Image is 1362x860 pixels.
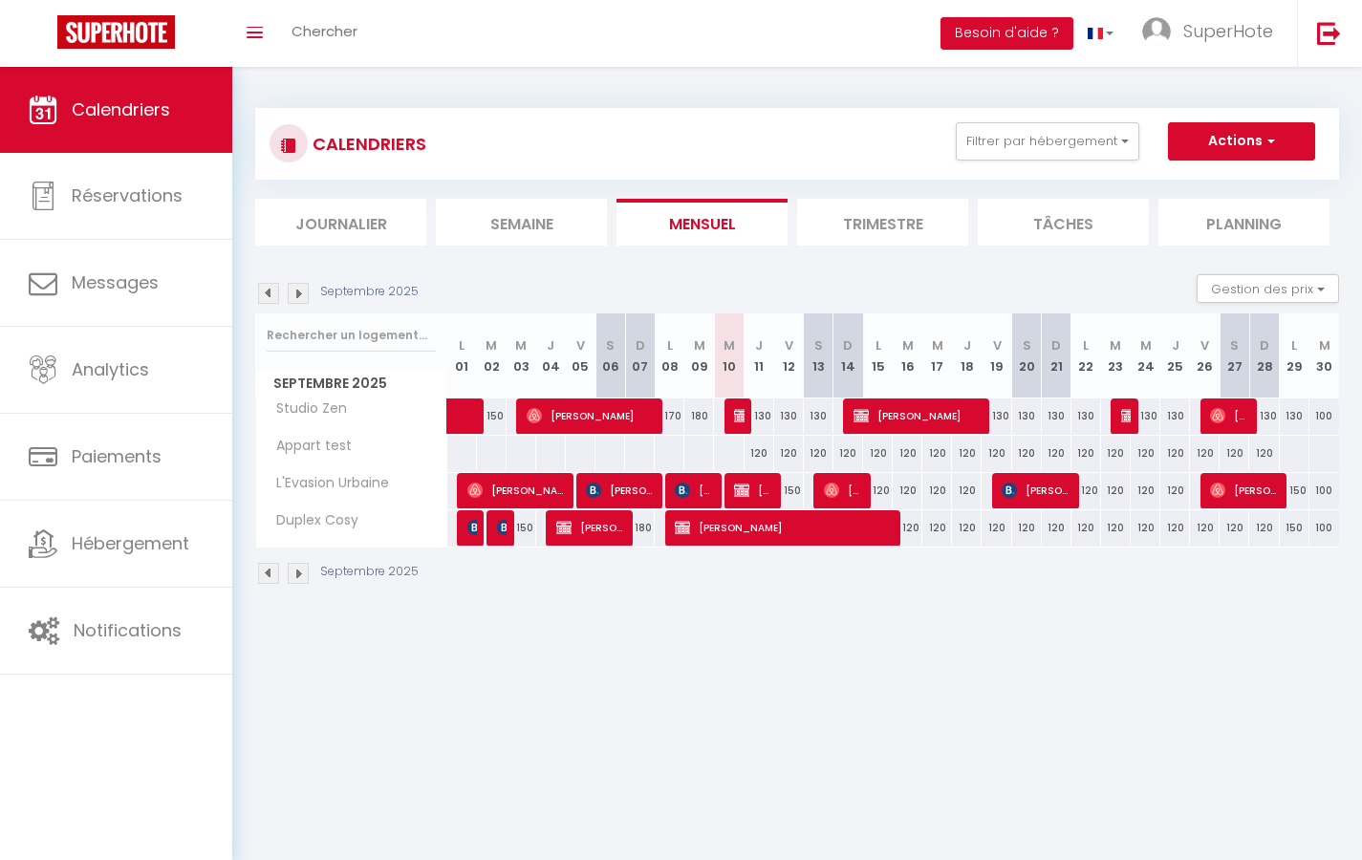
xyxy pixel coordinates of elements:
div: 120 [1190,510,1220,546]
div: 120 [1131,473,1160,508]
div: 130 [1012,398,1042,434]
div: 120 [1071,473,1101,508]
div: 120 [1071,436,1101,471]
span: Réservations [72,183,183,207]
th: 20 [1012,313,1042,398]
div: 120 [1220,436,1249,471]
th: 06 [595,313,625,398]
th: 13 [804,313,833,398]
span: [PERSON_NAME] [556,509,625,546]
abbr: S [1230,336,1239,355]
input: Rechercher un logement... [267,318,436,353]
li: Planning [1158,199,1330,246]
div: 150 [1280,473,1309,508]
span: Notifications [74,618,182,642]
th: 05 [566,313,595,398]
div: 150 [774,473,804,508]
th: 10 [714,313,744,398]
span: Messages [72,270,159,294]
div: 120 [833,436,863,471]
th: 17 [922,313,952,398]
li: Trimestre [797,199,968,246]
abbr: J [1172,336,1179,355]
div: 130 [1131,398,1160,434]
span: [PERSON_NAME] [675,509,892,546]
div: 170 [655,398,684,434]
th: 28 [1249,313,1279,398]
div: 150 [507,510,536,546]
li: Semaine [436,199,607,246]
button: Ouvrir le widget de chat LiveChat [15,8,73,65]
div: 130 [1042,398,1071,434]
div: 120 [1160,436,1190,471]
span: SuperHote [1183,19,1273,43]
img: Super Booking [57,15,175,49]
th: 15 [863,313,893,398]
div: 120 [952,436,982,471]
span: [PERSON_NAME] [527,398,655,434]
abbr: S [1023,336,1031,355]
div: 120 [1012,436,1042,471]
div: 130 [1249,398,1279,434]
div: 120 [952,473,982,508]
abbr: L [667,336,673,355]
th: 25 [1160,313,1190,398]
th: 29 [1280,313,1309,398]
abbr: M [1110,336,1121,355]
th: 14 [833,313,863,398]
div: 120 [893,510,922,546]
abbr: M [902,336,914,355]
div: 100 [1309,398,1339,434]
button: Besoin d'aide ? [940,17,1073,50]
div: 120 [1042,436,1071,471]
th: 01 [447,313,477,398]
span: [PERSON_NAME] [734,472,773,508]
th: 12 [774,313,804,398]
li: Journalier [255,199,426,246]
div: 120 [745,436,774,471]
div: 120 [982,510,1011,546]
span: [PERSON_NAME] [675,472,714,508]
th: 23 [1101,313,1131,398]
div: 130 [774,398,804,434]
button: Gestion des prix [1197,274,1339,303]
div: 120 [893,436,922,471]
img: ... [1142,17,1171,46]
div: 120 [922,510,952,546]
abbr: J [963,336,971,355]
span: [PERSON_NAME] [854,398,982,434]
div: 120 [1160,510,1190,546]
abbr: D [636,336,645,355]
div: 120 [1220,510,1249,546]
div: 130 [982,398,1011,434]
span: Septembre 2025 [256,370,446,398]
div: 120 [1101,473,1131,508]
abbr: M [724,336,735,355]
div: 120 [1042,510,1071,546]
abbr: L [876,336,881,355]
abbr: M [515,336,527,355]
th: 21 [1042,313,1071,398]
abbr: M [694,336,705,355]
div: 120 [922,436,952,471]
th: 02 [477,313,507,398]
div: 120 [893,473,922,508]
p: Septembre 2025 [320,283,419,301]
div: 120 [1101,436,1131,471]
li: Tâches [978,199,1149,246]
div: 130 [1280,398,1309,434]
th: 09 [684,313,714,398]
span: Patureau Léa [467,509,477,546]
th: 07 [625,313,655,398]
abbr: V [785,336,793,355]
abbr: M [486,336,497,355]
img: logout [1317,21,1341,45]
th: 30 [1309,313,1339,398]
abbr: V [576,336,585,355]
abbr: M [1319,336,1330,355]
th: 04 [536,313,566,398]
span: Hébergement [72,531,189,555]
div: 120 [1160,473,1190,508]
div: 120 [922,473,952,508]
div: 120 [1071,510,1101,546]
